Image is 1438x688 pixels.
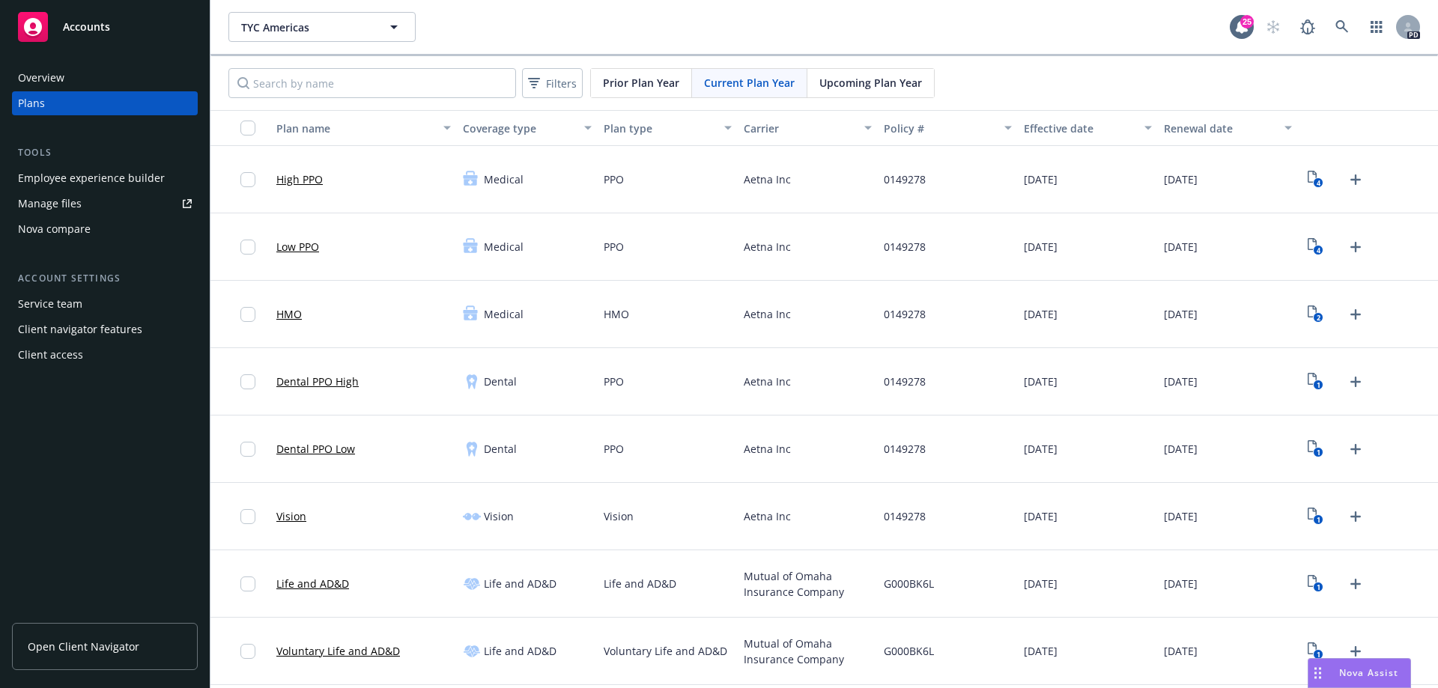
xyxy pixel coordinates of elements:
[884,121,995,136] div: Policy #
[744,374,791,389] span: Aetna Inc
[604,643,727,659] span: Voluntary Life and AD&D
[63,21,110,33] span: Accounts
[18,192,82,216] div: Manage files
[240,576,255,591] input: Toggle Row Selected
[704,75,795,91] span: Current Plan Year
[744,441,791,457] span: Aetna Inc
[228,12,416,42] button: TYC Americas
[228,68,516,98] input: Search by name
[18,217,91,241] div: Nova compare
[276,508,306,524] a: Vision
[484,239,524,255] span: Medical
[1164,239,1198,255] span: [DATE]
[604,121,715,136] div: Plan type
[598,110,738,146] button: Plan type
[1304,437,1328,461] a: View Plan Documents
[1308,658,1411,688] button: Nova Assist
[1164,171,1198,187] span: [DATE]
[18,343,83,367] div: Client access
[463,121,574,136] div: Coverage type
[522,68,583,98] button: Filters
[884,643,934,659] span: G000BK6L
[12,166,198,190] a: Employee experience builder
[241,19,371,35] span: TYC Americas
[1304,168,1328,192] a: View Plan Documents
[276,643,400,659] a: Voluntary Life and AD&D
[12,343,198,367] a: Client access
[12,6,198,48] a: Accounts
[604,306,629,322] span: HMO
[1317,313,1320,323] text: 2
[1344,370,1368,394] a: Upload Plan Documents
[276,441,355,457] a: Dental PPO Low
[1304,302,1328,326] a: View Plan Documents
[484,374,517,389] span: Dental
[884,171,926,187] span: 0149278
[744,121,855,136] div: Carrier
[276,306,302,322] a: HMO
[1024,643,1058,659] span: [DATE]
[240,509,255,524] input: Toggle Row Selected
[884,239,926,255] span: 0149278
[1164,643,1198,659] span: [DATE]
[12,66,198,90] a: Overview
[18,292,82,316] div: Service team
[12,145,198,160] div: Tools
[1317,448,1320,457] text: 1
[1258,12,1288,42] a: Start snowing
[1024,306,1058,322] span: [DATE]
[276,121,434,136] div: Plan name
[1327,12,1357,42] a: Search
[276,239,319,255] a: Low PPO
[1317,650,1320,660] text: 1
[240,172,255,187] input: Toggle Row Selected
[240,307,255,322] input: Toggle Row Selected
[1024,441,1058,457] span: [DATE]
[240,374,255,389] input: Toggle Row Selected
[546,76,577,91] span: Filters
[28,639,139,654] span: Open Client Navigator
[884,441,926,457] span: 0149278
[12,271,198,286] div: Account settings
[603,75,679,91] span: Prior Plan Year
[18,317,142,341] div: Client navigator features
[1024,508,1058,524] span: [DATE]
[12,317,198,341] a: Client navigator features
[604,374,624,389] span: PPO
[1024,576,1058,591] span: [DATE]
[270,110,457,146] button: Plan name
[240,121,255,136] input: Select all
[12,91,198,115] a: Plans
[276,576,349,591] a: Life and AD&D
[604,171,624,187] span: PPO
[1240,15,1254,28] div: 25
[1024,171,1058,187] span: [DATE]
[1344,505,1368,529] a: Upload Plan Documents
[1293,12,1323,42] a: Report a Bug
[484,643,556,659] span: Life and AD&D
[1344,572,1368,596] a: Upload Plan Documents
[1344,302,1368,326] a: Upload Plan Documents
[878,110,1018,146] button: Policy #
[18,166,165,190] div: Employee experience builder
[1317,246,1320,255] text: 4
[240,442,255,457] input: Toggle Row Selected
[1317,380,1320,390] text: 1
[1339,666,1398,679] span: Nova Assist
[744,239,791,255] span: Aetna Inc
[1164,508,1198,524] span: [DATE]
[1344,235,1368,259] a: Upload Plan Documents
[744,508,791,524] span: Aetna Inc
[1164,576,1198,591] span: [DATE]
[744,636,872,667] span: Mutual of Omaha Insurance Company
[1308,659,1327,687] div: Drag to move
[1344,168,1368,192] a: Upload Plan Documents
[884,576,934,591] span: G000BK6L
[744,171,791,187] span: Aetna Inc
[744,568,872,600] span: Mutual of Omaha Insurance Company
[12,217,198,241] a: Nova compare
[276,374,359,389] a: Dental PPO High
[12,292,198,316] a: Service team
[604,576,676,591] span: Life and AD&D
[1024,121,1135,136] div: Effective date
